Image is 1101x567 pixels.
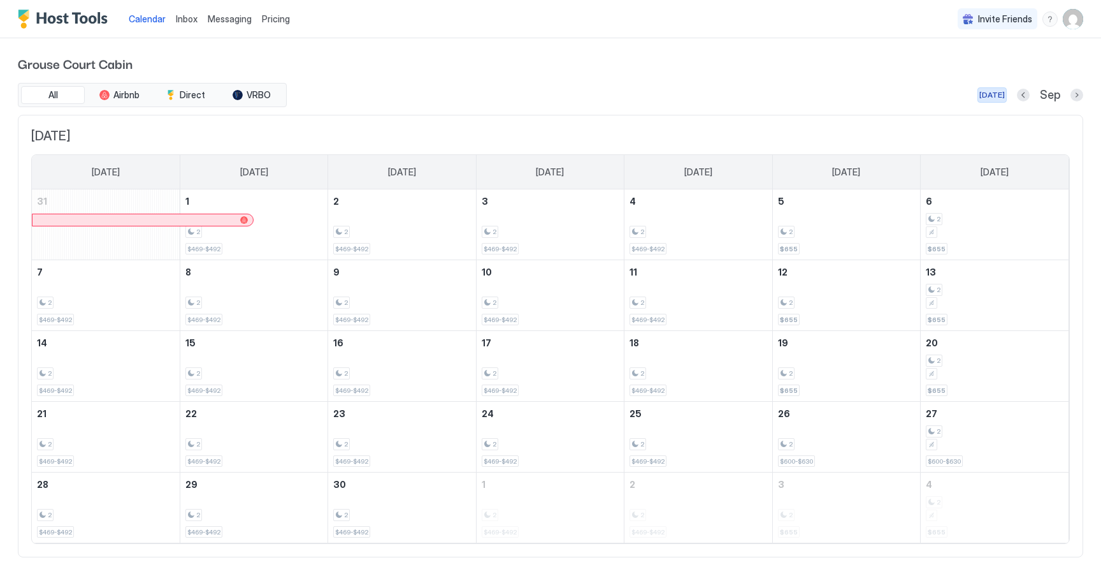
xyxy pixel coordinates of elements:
button: All [21,86,85,104]
span: 2 [196,369,200,378]
span: 2 [344,228,348,236]
span: 27 [926,408,937,419]
td: September 23, 2025 [328,402,476,473]
td: September 2, 2025 [328,189,476,260]
span: Airbnb [113,89,140,101]
span: 17 [482,337,491,348]
td: September 7, 2025 [32,260,180,331]
span: $469-$492 [631,457,665,466]
span: $469-$492 [39,387,72,395]
span: 13 [926,267,936,277]
span: 2 [493,440,496,448]
span: 23 [333,408,345,419]
span: Grouse Court Cabin [18,54,1083,73]
span: 30 [333,479,346,490]
span: 2 [640,228,644,236]
a: Thursday [672,155,725,189]
span: $469-$492 [187,316,220,324]
a: September 24, 2025 [477,402,624,425]
span: 2 [937,357,940,365]
span: 16 [333,337,343,348]
td: September 1, 2025 [180,189,327,260]
span: $469-$492 [484,387,517,395]
span: 2 [640,298,644,307]
a: September 14, 2025 [32,331,180,355]
a: September 3, 2025 [477,189,624,213]
span: $469-$492 [631,387,665,395]
span: $469-$492 [39,316,72,324]
span: 2 [493,228,496,236]
span: $655 [780,245,798,253]
span: 2 [196,298,200,307]
span: $469-$492 [631,245,665,253]
span: 10 [482,267,492,277]
td: September 27, 2025 [921,402,1069,473]
span: 3 [778,479,784,490]
span: 2 [344,511,348,519]
a: October 1, 2025 [477,473,624,496]
span: 9 [333,267,340,277]
span: 25 [630,408,642,419]
span: $469-$492 [39,457,72,466]
span: 21 [37,408,47,419]
a: September 8, 2025 [180,260,327,284]
a: September 25, 2025 [624,402,772,425]
span: 2 [493,298,496,307]
div: tab-group [18,83,287,107]
span: 2 [630,479,635,490]
span: Sep [1040,88,1060,103]
a: Messaging [208,12,252,26]
span: $469-$492 [335,316,368,324]
span: Calendar [129,13,166,24]
span: 2 [937,286,940,294]
a: Tuesday [375,155,429,189]
span: 14 [37,337,47,348]
span: Messaging [208,13,252,24]
td: September 20, 2025 [921,331,1069,402]
span: $469-$492 [484,457,517,466]
td: October 4, 2025 [921,473,1069,543]
span: $469-$492 [484,245,517,253]
td: September 5, 2025 [772,189,920,260]
a: October 2, 2025 [624,473,772,496]
span: $600-$630 [928,457,961,466]
span: $469-$492 [335,387,368,395]
a: Host Tools Logo [18,10,113,29]
span: 2 [344,369,348,378]
span: $469-$492 [335,528,368,536]
a: Saturday [968,155,1021,189]
span: $655 [928,387,946,395]
a: September 28, 2025 [32,473,180,496]
span: $655 [780,316,798,324]
span: 2 [493,369,496,378]
span: 28 [37,479,48,490]
td: September 30, 2025 [328,473,476,543]
span: 8 [185,267,191,277]
td: September 16, 2025 [328,331,476,402]
span: 2 [344,440,348,448]
span: 2 [640,440,644,448]
td: September 21, 2025 [32,402,180,473]
span: $469-$492 [335,457,368,466]
span: 4 [926,479,932,490]
span: 5 [778,196,784,207]
span: [DATE] [981,166,1009,178]
td: September 12, 2025 [772,260,920,331]
span: $655 [928,245,946,253]
button: Direct [154,86,217,104]
a: Inbox [176,12,198,26]
td: September 8, 2025 [180,260,327,331]
td: September 26, 2025 [772,402,920,473]
a: October 4, 2025 [921,473,1069,496]
td: October 1, 2025 [476,473,624,543]
td: October 2, 2025 [624,473,772,543]
span: $469-$492 [187,387,220,395]
span: Pricing [262,13,290,25]
span: Inbox [176,13,198,24]
span: [DATE] [536,166,564,178]
span: 26 [778,408,790,419]
a: September 7, 2025 [32,260,180,284]
td: September 10, 2025 [476,260,624,331]
span: [DATE] [31,128,1070,144]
